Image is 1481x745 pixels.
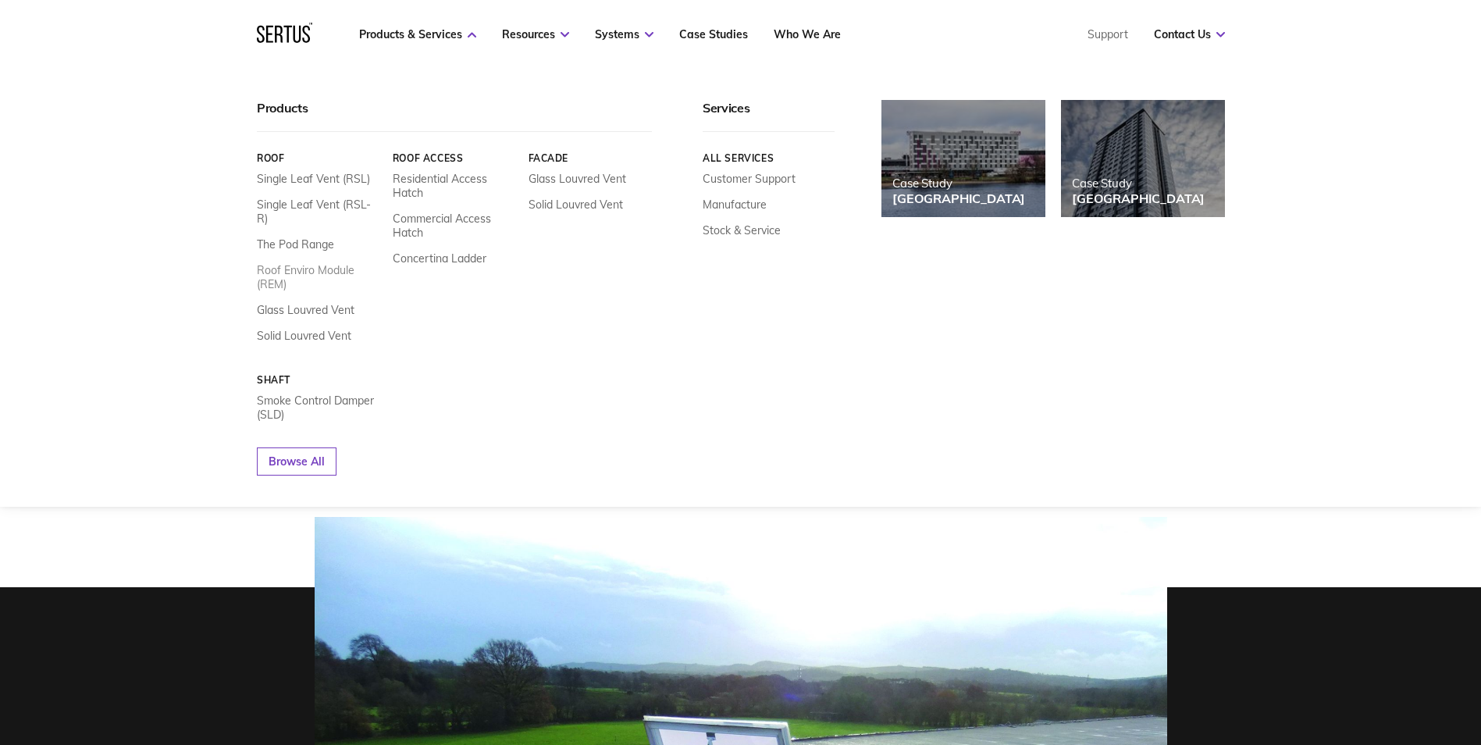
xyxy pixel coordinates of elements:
a: Roof Access [392,152,516,164]
a: Browse All [257,447,336,476]
a: Support [1088,27,1128,41]
a: Resources [502,27,569,41]
a: Glass Louvred Vent [528,172,625,186]
a: Shaft [257,374,381,386]
a: All services [703,152,835,164]
a: Systems [595,27,653,41]
a: Stock & Service [703,223,781,237]
div: Services [703,100,835,132]
a: Case Studies [679,27,748,41]
a: Glass Louvred Vent [257,303,354,317]
a: Commercial Access Hatch [392,212,516,240]
div: Products [257,100,652,132]
a: Case Study[GEOGRAPHIC_DATA] [1061,100,1225,217]
a: Smoke Control Damper (SLD) [257,394,381,422]
div: [GEOGRAPHIC_DATA] [892,191,1025,206]
a: Manufacture [703,198,767,212]
a: Products & Services [359,27,476,41]
a: Customer Support [703,172,796,186]
a: Roof [257,152,381,164]
div: Case Study [892,176,1025,191]
div: [GEOGRAPHIC_DATA] [1072,191,1205,206]
a: Solid Louvred Vent [257,329,351,343]
a: Concertina Ladder [392,251,486,266]
a: Residential Access Hatch [392,172,516,200]
a: Solid Louvred Vent [528,198,622,212]
a: Single Leaf Vent (RSL) [257,172,370,186]
a: Roof Enviro Module (REM) [257,263,381,291]
a: Who We Are [774,27,841,41]
iframe: Chat Widget [1200,564,1481,745]
a: Single Leaf Vent (RSL-R) [257,198,381,226]
a: Facade [528,152,652,164]
a: The Pod Range [257,237,334,251]
a: Contact Us [1154,27,1225,41]
a: Case Study[GEOGRAPHIC_DATA] [881,100,1045,217]
div: Case Study [1072,176,1205,191]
